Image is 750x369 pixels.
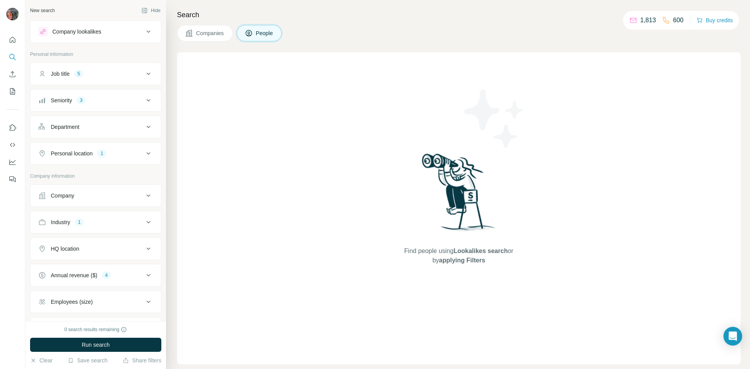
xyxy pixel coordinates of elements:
[6,155,19,169] button: Dashboard
[82,341,110,349] span: Run search
[51,192,74,200] div: Company
[136,5,166,16] button: Hide
[30,292,161,311] button: Employees (size)
[51,245,79,253] div: HQ location
[30,173,161,180] p: Company information
[51,271,97,279] div: Annual revenue ($)
[6,84,19,98] button: My lists
[6,50,19,64] button: Search
[30,144,161,163] button: Personal location1
[30,338,161,352] button: Run search
[51,298,93,306] div: Employees (size)
[459,84,529,154] img: Surfe Illustration - Stars
[196,29,225,37] span: Companies
[30,64,161,83] button: Job title5
[30,91,161,110] button: Seniority3
[30,213,161,232] button: Industry1
[51,218,70,226] div: Industry
[68,357,107,364] button: Save search
[123,357,161,364] button: Share filters
[640,16,656,25] p: 1,813
[52,28,101,36] div: Company lookalikes
[51,150,93,157] div: Personal location
[30,118,161,136] button: Department
[177,9,741,20] h4: Search
[30,51,161,58] p: Personal information
[97,150,106,157] div: 1
[64,326,127,333] div: 0 search results remaining
[6,33,19,47] button: Quick start
[102,272,111,279] div: 4
[6,8,19,20] img: Avatar
[256,29,274,37] span: People
[723,327,742,346] div: Open Intercom Messenger
[396,246,521,265] span: Find people using or by
[51,123,79,131] div: Department
[75,219,84,226] div: 1
[30,22,161,41] button: Company lookalikes
[51,70,70,78] div: Job title
[30,239,161,258] button: HQ location
[6,172,19,186] button: Feedback
[77,97,86,104] div: 3
[454,248,508,254] span: Lookalikes search
[30,357,52,364] button: Clear
[51,96,72,104] div: Seniority
[6,67,19,81] button: Enrich CSV
[673,16,684,25] p: 600
[696,15,733,26] button: Buy credits
[30,7,55,14] div: New search
[439,257,485,264] span: applying Filters
[6,121,19,135] button: Use Surfe on LinkedIn
[418,152,500,239] img: Surfe Illustration - Woman searching with binoculars
[6,138,19,152] button: Use Surfe API
[30,266,161,285] button: Annual revenue ($)4
[30,319,161,338] button: Technologies
[74,70,83,77] div: 5
[30,186,161,205] button: Company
